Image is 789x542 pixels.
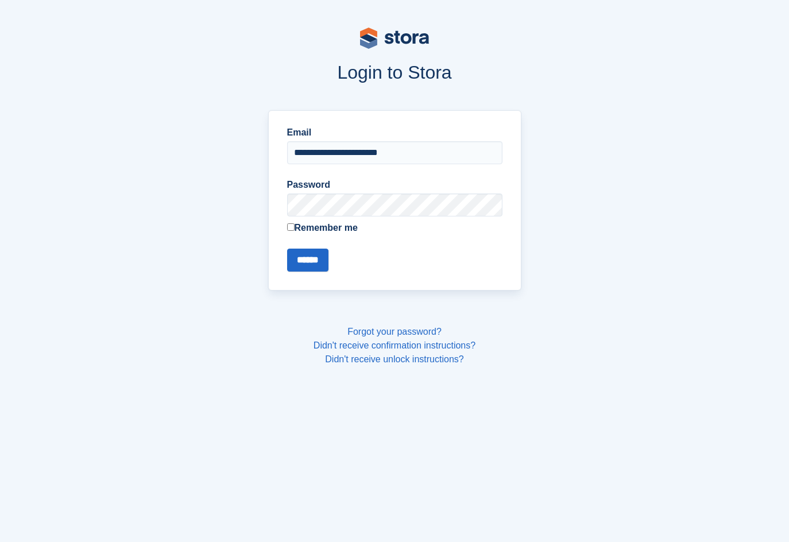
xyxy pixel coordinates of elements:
[81,62,708,83] h1: Login to Stora
[287,221,502,235] label: Remember me
[360,28,429,49] img: stora-logo-53a41332b3708ae10de48c4981b4e9114cc0af31d8433b30ea865607fb682f29.svg
[325,354,463,364] a: Didn't receive unlock instructions?
[287,223,295,231] input: Remember me
[287,126,502,140] label: Email
[314,340,475,350] a: Didn't receive confirmation instructions?
[287,178,502,192] label: Password
[347,327,442,336] a: Forgot your password?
